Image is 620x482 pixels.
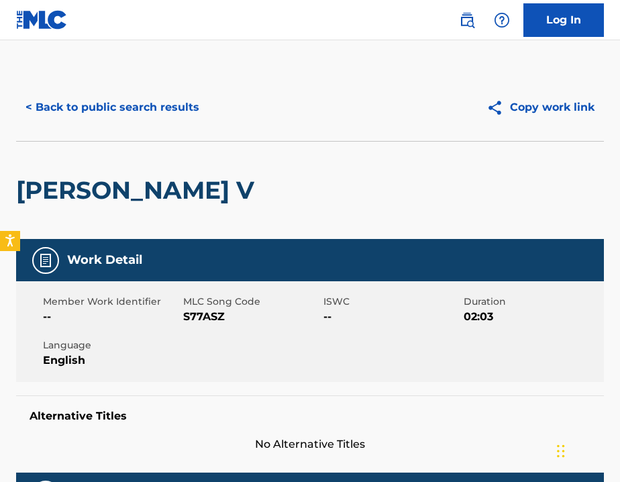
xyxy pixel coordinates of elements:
span: S77ASZ [183,309,320,325]
span: -- [323,309,460,325]
div: Drag [557,431,565,471]
button: Copy work link [477,91,604,124]
h2: [PERSON_NAME] V [16,175,261,205]
span: English [43,352,180,369]
iframe: Chat Widget [553,418,620,482]
span: No Alternative Titles [16,436,604,452]
span: Language [43,338,180,352]
div: Help [488,7,515,34]
span: 02:03 [464,309,601,325]
h5: Work Detail [67,252,142,268]
span: Member Work Identifier [43,295,180,309]
img: Copy work link [486,99,510,116]
h5: Alternative Titles [30,409,590,423]
span: ISWC [323,295,460,309]
img: help [494,12,510,28]
img: search [459,12,475,28]
span: Duration [464,295,601,309]
a: Public Search [454,7,480,34]
button: < Back to public search results [16,91,209,124]
a: Log In [523,3,604,37]
span: MLC Song Code [183,295,320,309]
img: Work Detail [38,252,54,269]
span: -- [43,309,180,325]
img: MLC Logo [16,10,68,30]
